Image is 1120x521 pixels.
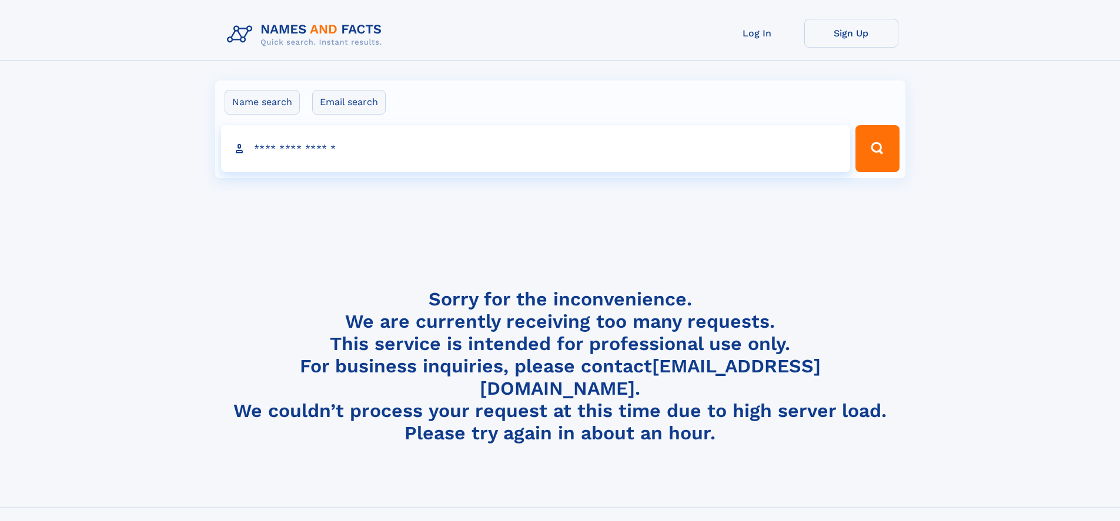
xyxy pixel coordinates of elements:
[221,125,851,172] input: search input
[480,355,821,399] a: [EMAIL_ADDRESS][DOMAIN_NAME]
[222,19,392,51] img: Logo Names and Facts
[855,125,899,172] button: Search Button
[222,288,898,445] h4: Sorry for the inconvenience. We are currently receiving too many requests. This service is intend...
[804,19,898,48] a: Sign Up
[710,19,804,48] a: Log In
[312,90,386,115] label: Email search
[225,90,300,115] label: Name search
